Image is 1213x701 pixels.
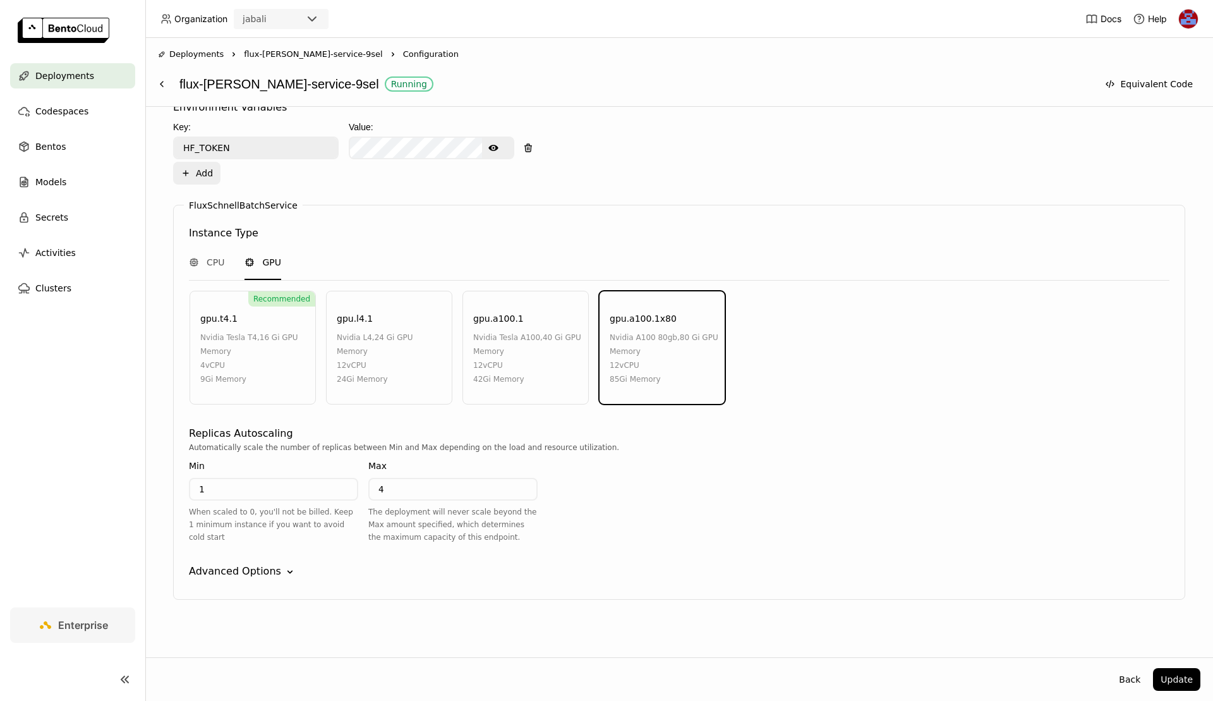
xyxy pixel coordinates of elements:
[610,372,718,386] div: 85Gi Memory
[462,291,589,405] div: gpu.a100.1nvidia tesla a100,40 Gi GPU Memory12vCPU42Gi Memory
[189,459,205,473] div: Min
[262,256,281,269] span: GPU
[473,372,582,386] div: 42Gi Memory
[1133,13,1167,25] div: Help
[169,48,224,61] span: Deployments
[1085,13,1121,25] a: Docs
[35,68,94,83] span: Deployments
[200,358,309,372] div: 4 vCPU
[337,333,372,342] span: nvidia l4
[200,333,257,342] span: nvidia tesla t4
[349,120,514,134] div: Value:
[174,13,227,25] span: Organization
[368,506,538,544] div: The deployment will never scale beyond the Max amount specified, which determines the maximum cap...
[189,226,258,241] div: Instance Type
[337,372,445,386] div: 24Gi Memory
[18,18,109,43] img: logo
[1179,9,1198,28] img: Jhonatan Oliveira
[388,49,398,59] svg: Right
[35,174,66,190] span: Models
[473,333,540,342] span: nvidia tesla a100
[248,291,315,307] div: Recommended
[174,138,337,158] input: Key
[473,331,582,358] div: , 40 Gi GPU Memory
[473,358,582,372] div: 12 vCPU
[173,120,339,134] div: Key:
[229,49,239,59] svg: Right
[391,79,427,89] div: Running
[337,358,445,372] div: 12 vCPU
[610,333,677,342] span: nvidia a100 80gb
[337,331,445,358] div: , 24 Gi GPU Memory
[488,143,498,153] svg: Show password text
[326,291,452,405] div: gpu.l4.1nvidia l4,24 Gi GPU Memory12vCPU24Gi Memory
[158,48,1200,61] nav: Breadcrumbs navigation
[189,426,293,441] div: Replicas Autoscaling
[35,139,66,154] span: Bentos
[158,48,224,61] div: Deployments
[473,312,524,326] div: gpu.a100.1
[35,281,71,296] span: Clusters
[10,240,135,265] a: Activities
[189,200,298,210] label: FluxSchnellBatchService
[1097,73,1200,95] button: Equivalent Code
[200,331,309,358] div: , 16 Gi GPU Memory
[35,245,76,260] span: Activities
[189,506,358,544] div: When scaled to 0, you'll not be billed. Keep 1 minimum instance if you want to avoid cold start
[610,312,677,326] div: gpu.a100.1x80
[173,162,220,185] button: Add
[403,48,459,61] span: Configuration
[10,205,135,230] a: Secrets
[58,619,108,631] span: Enterprise
[244,48,382,61] span: flux-[PERSON_NAME]-service-9sel
[1111,668,1148,691] button: Back
[189,564,281,579] div: Advanced Options
[10,169,135,195] a: Models
[368,459,387,473] div: Max
[200,312,238,326] div: gpu.t4.1
[482,138,505,158] button: Show password text
[284,566,296,578] svg: Down
[1148,13,1167,25] span: Help
[10,134,135,159] a: Bentos
[1101,13,1121,25] span: Docs
[35,104,88,119] span: Codespaces
[610,331,718,358] div: , 80 Gi GPU Memory
[268,13,280,26] input: Selected jabali.
[190,291,316,405] div: Recommendedgpu.t4.1nvidia tesla t4,16 Gi GPU Memory4vCPU9Gi Memory
[599,291,725,405] div: gpu.a100.1x80nvidia a100 80gb,80 Gi GPU Memory12vCPU85Gi Memory
[10,276,135,301] a: Clusters
[35,210,68,225] span: Secrets
[189,441,1169,454] div: Automatically scale the number of replicas between Min and Max depending on the load and resource...
[200,372,309,386] div: 9Gi Memory
[10,99,135,124] a: Codespaces
[243,13,267,25] div: jabali
[10,63,135,88] a: Deployments
[179,72,1091,96] div: flux-[PERSON_NAME]-service-9sel
[337,312,373,326] div: gpu.l4.1
[181,168,191,178] svg: Plus
[1153,668,1200,691] button: Update
[173,100,287,115] div: Environment Variables
[610,358,718,372] div: 12 vCPU
[10,607,135,643] a: Enterprise
[207,256,224,269] span: CPU
[189,564,1169,579] div: Advanced Options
